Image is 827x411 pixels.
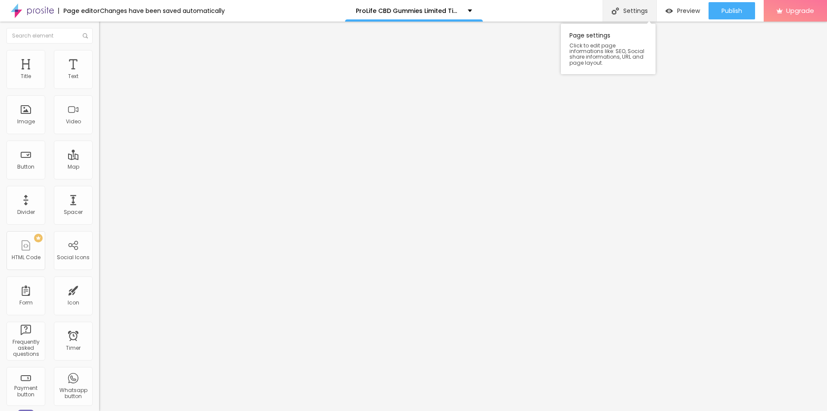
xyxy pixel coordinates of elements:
input: Search element [6,28,93,44]
div: Payment button [9,385,43,398]
span: Click to edit page informations like: SEO, Social share informations, URL and page layout. [569,43,647,66]
iframe: Editor [99,22,827,411]
div: Button [17,164,34,170]
div: Whatsapp button [56,387,90,400]
img: Icone [612,7,619,15]
div: Icon [68,300,79,306]
div: Divider [17,209,35,215]
button: Publish [709,2,755,19]
div: Page settings [561,24,656,74]
img: Icone [83,33,88,38]
div: Changes have been saved automatically [100,8,225,14]
div: Video [66,119,81,125]
p: ProLife CBD Gummies Limited Time Sale! [356,8,461,14]
span: Upgrade [786,7,814,14]
div: Map [68,164,79,170]
button: Preview [657,2,709,19]
div: Title [21,73,31,79]
img: view-1.svg [665,7,673,15]
div: Frequently asked questions [9,339,43,358]
div: Image [17,119,35,125]
span: Preview [677,7,700,14]
div: Page editor [58,8,100,14]
div: Social Icons [57,254,90,260]
div: Form [19,300,33,306]
div: Timer [66,345,81,351]
span: Publish [721,7,742,14]
div: Spacer [64,209,83,215]
div: HTML Code [12,254,40,260]
div: Text [68,73,78,79]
